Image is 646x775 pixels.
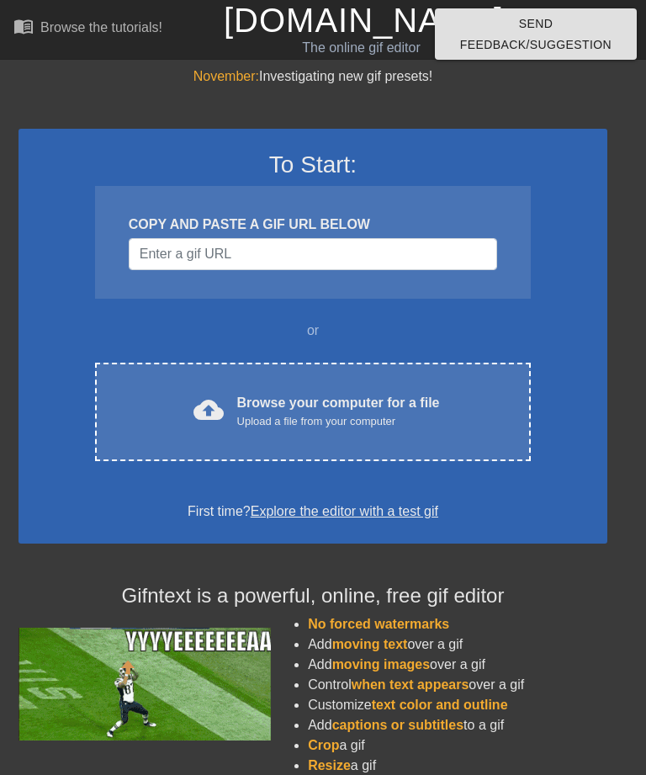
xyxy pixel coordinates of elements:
[332,657,430,671] span: moving images
[62,321,564,341] div: or
[19,584,607,608] h4: Gifntext is a powerful, online, free gif editor
[19,628,271,740] img: football_small.gif
[308,738,339,752] span: Crop
[308,695,607,715] li: Customize
[308,758,351,772] span: Resize
[308,655,607,675] li: Add over a gif
[448,13,623,55] span: Send Feedback/Suggestion
[308,617,449,631] span: No forced watermarks
[40,20,162,35] div: Browse the tutorials!
[13,16,162,42] a: Browse the tutorials!
[40,502,585,522] div: First time?
[435,8,637,60] button: Send Feedback/Suggestion
[193,69,259,83] span: November:
[193,395,224,425] span: cloud_upload
[251,504,438,518] a: Explore the editor with a test gif
[332,718,463,732] span: captions or subtitles
[13,16,34,36] span: menu_book
[19,66,607,87] div: Investigating new gif presets!
[308,675,607,695] li: Control over a gif
[237,393,440,430] div: Browse your computer for a file
[352,677,469,692] span: when text appears
[129,238,497,270] input: Username
[224,2,504,39] a: [DOMAIN_NAME]
[129,215,497,235] div: COPY AND PASTE A GIF URL BELOW
[308,735,607,756] li: a gif
[308,634,607,655] li: Add over a gif
[40,151,585,179] h3: To Start:
[237,413,440,430] div: Upload a file from your computer
[224,38,499,58] div: The online gif editor
[372,698,508,712] span: text color and outline
[332,637,408,651] span: moving text
[308,715,607,735] li: Add to a gif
